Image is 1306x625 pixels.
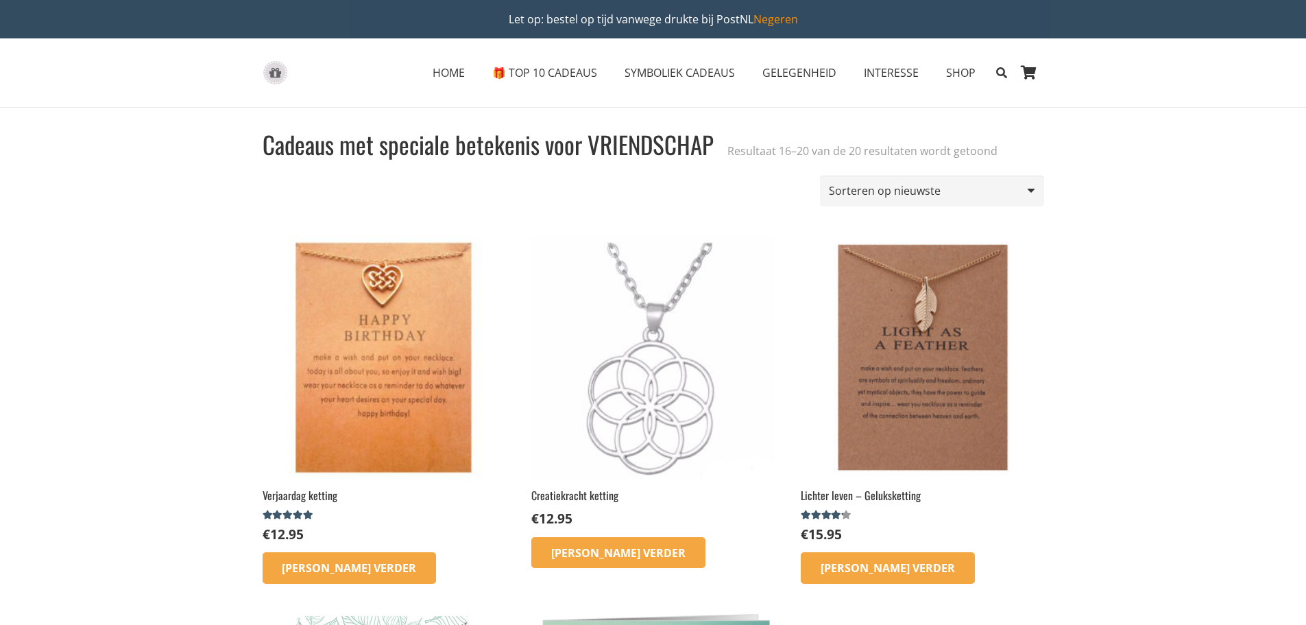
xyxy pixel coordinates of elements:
span: 🎁 TOP 10 CADEAUS [492,65,597,80]
h2: Verjaardag ketting [263,488,505,503]
span: HOME [433,65,465,80]
a: SYMBOLIEK CADEAUSSYMBOLIEK CADEAUS Menu [611,56,749,90]
h2: Creatiekracht ketting [531,488,774,503]
a: Lees meer over “Creatiekracht ketting” [531,537,705,569]
a: INTERESSEINTERESSE Menu [850,56,932,90]
a: GELEGENHEIDGELEGENHEID Menu [749,56,850,90]
a: 🎁 TOP 10 CADEAUS🎁 TOP 10 CADEAUS Menu [479,56,611,90]
span: € [801,525,808,543]
span: € [531,509,539,528]
span: INTERESSE [864,65,919,80]
bdi: 15.95 [801,525,842,543]
span: SYMBOLIEK CADEAUS [625,65,735,80]
span: € [263,525,270,543]
a: gift-box-icon-grey-inspirerendwinkelen [263,61,288,85]
img: Verjaardag ketting [263,236,505,479]
a: Zoeken [989,56,1013,90]
a: Lichter leven – GelukskettingGewaardeerd 4.00 uit 5 €15.95 [801,236,1043,543]
div: Gewaardeerd 5.00 uit 5 [263,510,315,521]
select: Winkelbestelling [820,176,1043,207]
img: Veer ketting voor vrijheid bestellen op inspirerendwinkelen.nl [801,236,1043,479]
a: SHOPSHOP Menu [932,56,989,90]
bdi: 12.95 [263,525,304,543]
p: Resultaat 16–20 van de 20 resultaten wordt getoond [727,143,997,159]
span: Gewaardeerd uit 5 [263,510,315,521]
span: SHOP [946,65,976,80]
a: Winkelwagen [1014,38,1044,107]
h1: Cadeaus met speciale betekenis voor VRIENDSCHAP [263,129,714,160]
a: HOMEHOME Menu [419,56,479,90]
a: Lees meer over “Lichter leven - Geluksketting” [801,552,975,584]
img: Seed of Life ketting voor bescherming - symbolisch cadeautje! [531,236,774,479]
a: Verjaardag kettingGewaardeerd 5.00 uit 5 €12.95 [263,236,505,543]
span: GELEGENHEID [762,65,836,80]
h2: Lichter leven – Geluksketting [801,488,1043,503]
a: Creatiekracht ketting €12.95 [531,236,774,528]
a: Lees meer over “Verjaardag ketting” [263,552,437,584]
div: Gewaardeerd 4.00 uit 5 [801,510,854,521]
bdi: 12.95 [531,509,572,528]
span: Gewaardeerd uit 5 [801,510,843,521]
a: Negeren [753,12,798,27]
